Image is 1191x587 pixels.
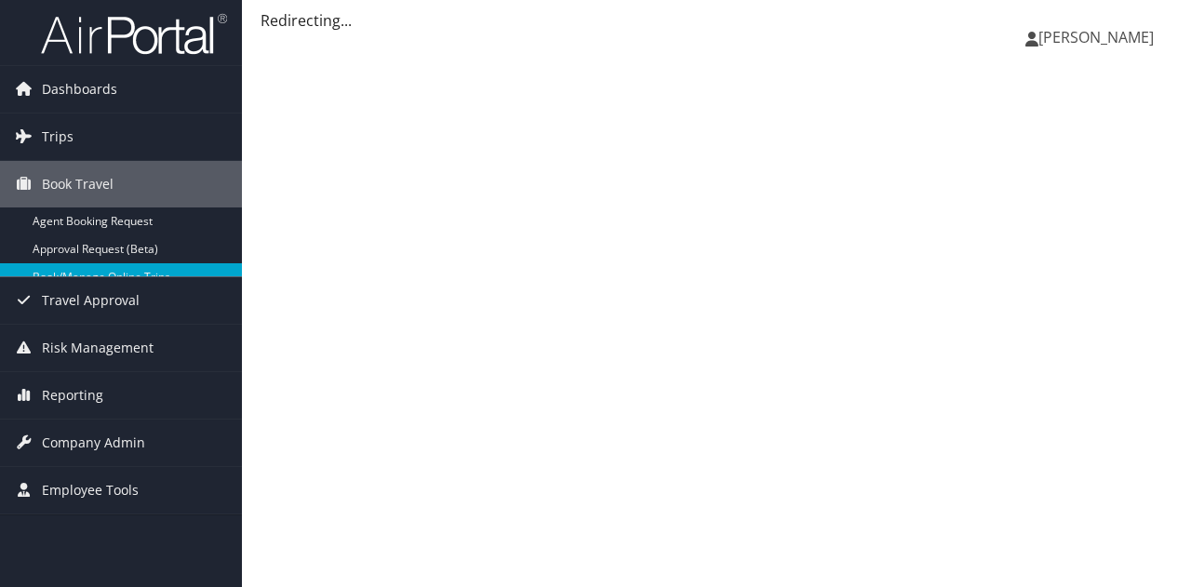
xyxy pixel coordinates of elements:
span: Book Travel [42,161,114,207]
a: [PERSON_NAME] [1025,9,1172,65]
span: [PERSON_NAME] [1038,27,1154,47]
span: Reporting [42,372,103,419]
div: Redirecting... [261,9,1172,32]
span: Company Admin [42,420,145,466]
span: Dashboards [42,66,117,113]
img: airportal-logo.png [41,12,227,56]
span: Risk Management [42,325,154,371]
span: Travel Approval [42,277,140,324]
span: Trips [42,113,74,160]
span: Employee Tools [42,467,139,514]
